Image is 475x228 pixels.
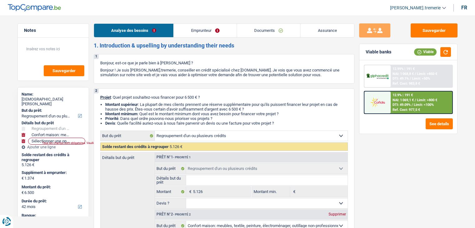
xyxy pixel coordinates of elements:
[105,112,137,116] strong: Montant minimum
[52,69,76,73] span: Sauvegarder
[417,72,437,76] span: Limit: >850 €
[461,5,467,11] div: fr
[94,42,354,49] h2: 1. Introduction & upselling by understanding their needs
[300,24,354,37] a: Assurance
[100,68,348,77] p: Bonjour ! Je suis [PERSON_NAME].tremerie, conseiller en crédit spécialisé chez [DOMAIN_NAME]. Je ...
[105,116,118,121] strong: Priorité
[393,72,414,76] span: NAI: 1 068,8 €
[22,108,84,113] label: But du prêt:
[22,213,85,218] div: Banque:
[415,98,416,102] span: /
[393,98,414,102] span: NAI: 1 069,1 €
[393,108,420,112] div: Ref. Cost: 977,5 €
[102,144,169,149] span: Solde restant des crédits à regrouper
[411,23,458,37] button: Sauvegarder
[155,198,186,208] label: Devis ?
[186,187,193,197] span: €
[100,95,348,100] p: : Quel projet souhaitez-vous financer pour 6 500 € ?
[155,187,186,197] label: Montant
[22,152,85,162] div: Solde restant des crédits à regrouper
[94,54,99,59] div: 1
[101,152,155,160] label: Détails but du prêt
[393,82,420,86] div: Ref. Cost: 983,8 €
[94,89,99,93] div: 2
[22,176,24,181] span: €
[22,199,84,204] label: Durée du prêt:
[100,61,348,65] p: Bonjour, est-ce que je parle bien à [PERSON_NAME] ?
[105,121,115,126] span: Devis
[366,97,389,108] img: Cofidis
[170,144,182,149] span: 5.126 €
[155,212,192,216] div: Prêt n°2
[414,103,434,107] span: Limit: <100%
[22,97,85,107] div: [DEMOGRAPHIC_DATA][PERSON_NAME]
[22,145,85,149] div: Ajouter une ligne
[22,185,84,190] label: Montant du prêt:
[44,65,84,76] button: Sauvegarder
[414,48,437,55] div: Viable
[417,98,437,102] span: Limit: >800 €
[105,121,348,126] li: : Quelle facilité auriez-vous à nous faire parvenir un devis ou une facture pour votre projet ?
[155,155,192,159] div: Prêt n°1
[105,116,348,121] li: : Dans quel ordre pouvons-nous prioriser vos projets ?
[327,212,348,216] div: Supprimer
[393,77,409,81] span: DTI: 49.1%
[22,190,24,195] span: €
[22,121,85,126] div: Détails but du prêt
[101,131,155,141] label: But du prêt
[290,187,297,197] span: €
[8,4,61,12] img: TopCompare Logo
[22,170,84,175] label: Supplément à emprunter:
[105,112,348,116] li: : Quel est le montant minimum dont vous avez besoin pour financer votre projet ?
[385,3,446,13] a: [PERSON_NAME].tremerie
[174,24,237,37] a: Emprunteur
[22,92,85,97] div: Name:
[390,5,441,11] span: [PERSON_NAME].tremerie
[155,164,186,174] label: But du prêt
[24,28,82,33] h5: Notes
[393,103,411,107] span: DTI: 49.09%
[393,93,413,97] div: 12.9% | 191 €
[100,95,111,100] span: Projet
[173,213,191,216] span: - Priorité 2
[155,175,186,185] label: Détails but du prêt
[410,77,411,81] span: /
[426,118,453,129] button: See details
[105,102,348,112] li: : La plupart de mes clients prennent une réserve supplémentaire pour qu'ils puissent financer leu...
[105,102,138,107] strong: Montant supérieur
[415,72,416,76] span: /
[94,24,174,37] a: Analyse des besoins
[22,162,85,167] div: 5.126 €
[366,49,391,55] div: Viable banks
[237,24,300,37] a: Documents
[412,77,430,81] span: Limit: <50%
[42,142,80,144] div: Tous les champs sont obligatoires. Veuillez fournir une réponse plus longue
[173,156,191,159] span: - Priorité 1
[252,187,290,197] label: Montant min.
[393,67,415,71] div: 12.99% | 191 €
[366,73,389,80] img: AlphaCredit
[412,103,413,107] span: /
